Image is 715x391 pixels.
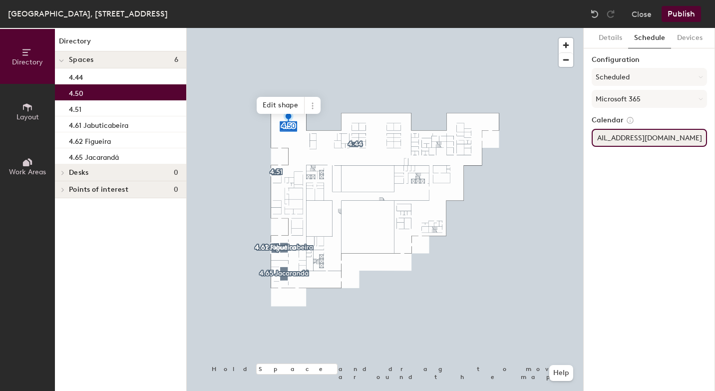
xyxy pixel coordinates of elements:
[174,169,178,177] span: 0
[590,9,600,19] img: Undo
[69,102,81,114] p: 4.51
[69,186,128,194] span: Points of interest
[12,58,43,66] span: Directory
[69,56,94,64] span: Spaces
[69,169,88,177] span: Desks
[174,186,178,194] span: 0
[9,168,46,176] span: Work Areas
[592,116,707,125] label: Calendar
[174,56,178,64] span: 6
[671,28,709,48] button: Devices
[69,86,83,98] p: 4.50
[55,36,186,51] h1: Directory
[69,150,119,162] p: 4.65 Jacarandá
[632,6,652,22] button: Close
[606,9,616,19] img: Redo
[592,129,707,147] input: Add calendar email
[628,28,671,48] button: Schedule
[592,68,707,86] button: Scheduled
[69,118,128,130] p: 4.61 Jabuticabeira
[69,70,83,82] p: 4.44
[592,56,707,64] label: Configuration
[8,7,168,20] div: [GEOGRAPHIC_DATA], [STREET_ADDRESS]
[593,28,628,48] button: Details
[592,90,707,108] button: Microsoft 365
[549,365,573,381] button: Help
[257,97,305,114] span: Edit shape
[16,113,39,121] span: Layout
[69,134,111,146] p: 4.62 Figueira
[662,6,701,22] button: Publish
